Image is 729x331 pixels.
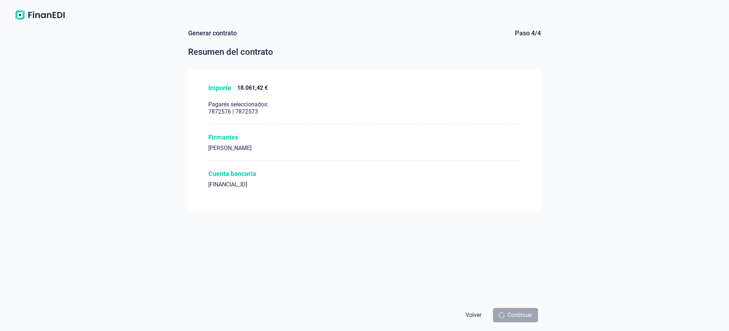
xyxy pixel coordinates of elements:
[208,101,521,108] div: Pagarés seleccionados:
[188,29,237,37] div: Generar contrato
[208,145,521,152] div: [PERSON_NAME]
[208,108,521,115] div: 7872576 | 7872573
[466,311,481,319] span: Volver
[515,29,541,37] div: Paso 4/4
[208,133,521,142] div: Firmantes
[208,181,521,188] div: [FINANCIAL_ID]
[12,9,68,22] img: Logo de aplicación
[208,169,521,178] div: Cuenta bancaria
[460,308,487,322] button: Volver
[188,46,541,58] div: Resumen del contrato
[208,84,231,92] div: Importe
[237,84,268,92] div: 18.061,42 €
